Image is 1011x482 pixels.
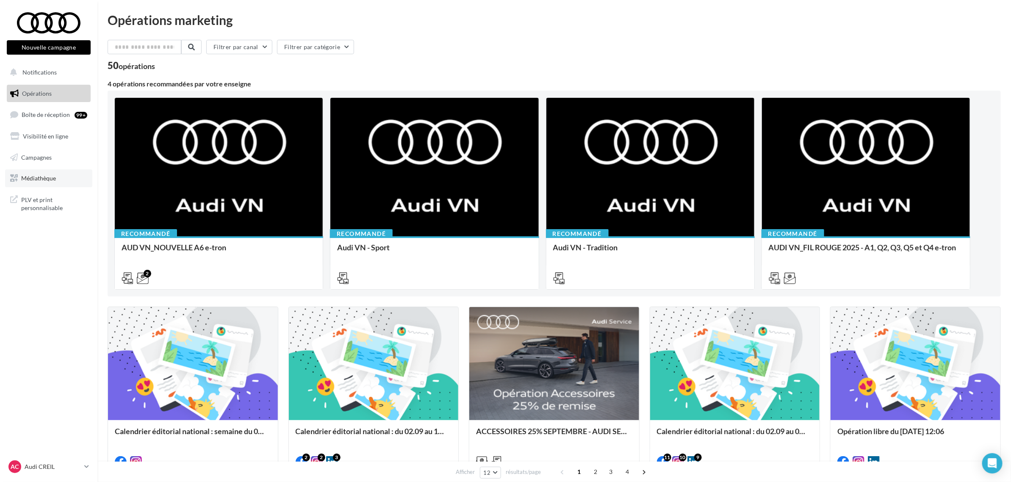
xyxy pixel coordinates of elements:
div: 2 [318,454,325,461]
span: Boîte de réception [22,111,70,118]
span: AC [11,463,19,471]
p: Audi CREIL [25,463,81,471]
div: 10 [679,454,687,461]
div: 99+ [75,112,87,119]
span: résultats/page [506,468,541,476]
div: Audi VN - Sport [337,243,532,260]
div: ACCESSOIRES 25% SEPTEMBRE - AUDI SERVICE [476,427,632,444]
div: 11 [664,454,671,461]
div: Audi VN - Tradition [553,243,748,260]
a: Visibilité en ligne [5,127,92,145]
div: Calendrier éditorial national : du 02.09 au 15.09 [296,427,452,444]
div: 4 opérations recommandées par votre enseigne [108,80,1001,87]
a: AC Audi CREIL [7,459,91,475]
div: AUD VN_NOUVELLE A6 e-tron [122,243,316,260]
span: Médiathèque [21,175,56,182]
span: 12 [484,469,491,476]
button: Filtrer par canal [206,40,272,54]
div: Open Intercom Messenger [982,453,1003,474]
div: 50 [108,61,155,70]
div: 2 [302,454,310,461]
a: PLV et print personnalisable [5,191,92,216]
a: Médiathèque [5,169,92,187]
span: Notifications [22,69,57,76]
span: PLV et print personnalisable [21,194,87,212]
button: Filtrer par catégorie [277,40,354,54]
button: Nouvelle campagne [7,40,91,55]
a: Campagnes [5,149,92,166]
div: Calendrier éditorial national : semaine du 08.09 au 14.09 [115,427,271,444]
span: Campagnes [21,153,52,161]
div: Opérations marketing [108,14,1001,26]
a: Boîte de réception99+ [5,105,92,124]
div: opérations [119,62,155,70]
span: 2 [589,465,602,479]
div: 3 [333,454,341,461]
div: Recommandé [546,229,609,238]
span: 3 [604,465,618,479]
div: 9 [694,454,702,461]
a: Opérations [5,85,92,102]
span: 1 [572,465,586,479]
div: Recommandé [330,229,393,238]
button: 12 [480,467,501,479]
div: Recommandé [114,229,177,238]
div: AUDI VN_FIL ROUGE 2025 - A1, Q2, Q3, Q5 et Q4 e-tron [769,243,963,260]
span: Afficher [456,468,475,476]
div: Calendrier éditorial national : du 02.09 au 09.09 [657,427,813,444]
span: 4 [620,465,634,479]
div: 2 [144,270,151,277]
div: Opération libre du [DATE] 12:06 [837,427,994,444]
div: Recommandé [762,229,824,238]
span: Opérations [22,90,52,97]
button: Notifications [5,64,89,81]
span: Visibilité en ligne [23,133,68,140]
